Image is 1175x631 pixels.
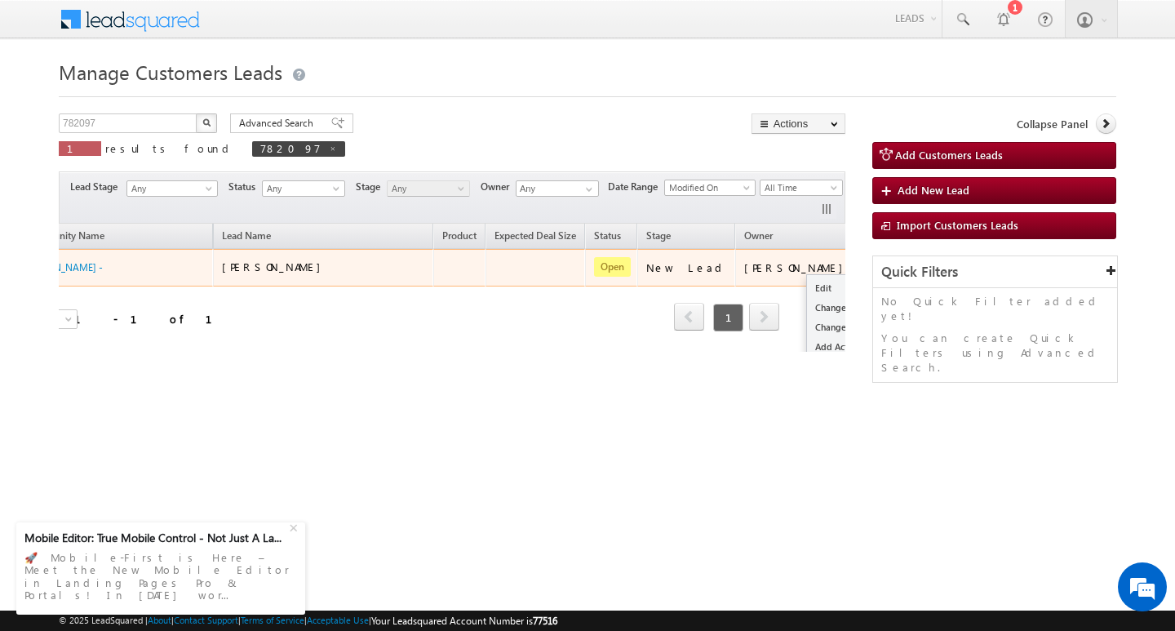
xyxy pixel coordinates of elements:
[533,615,557,627] span: 77516
[70,180,124,194] span: Lead Stage
[881,294,1109,323] p: No Quick Filter added yet!
[356,180,387,194] span: Stage
[664,180,756,196] a: Modified On
[28,86,69,107] img: d_60004797649_company_0_60004797649
[174,615,238,625] a: Contact Support
[486,227,584,248] a: Expected Deal Size
[577,181,597,198] a: Show All Items
[646,229,671,242] span: Stage
[214,227,279,248] span: Lead Name
[85,86,274,107] div: Chat with us now
[494,229,576,242] span: Expected Deal Size
[59,59,282,85] span: Manage Customers Leads
[749,304,779,331] a: next
[268,8,307,47] div: Minimize live chat window
[67,141,93,155] span: 1
[807,298,889,318] a: Change Owner
[23,229,104,242] span: Opportunity Name
[371,615,557,627] span: Your Leadsquared Account Number is
[105,141,235,155] span: results found
[881,331,1109,375] p: You can create Quick Filters using Advanced Search.
[674,303,704,331] span: prev
[807,318,889,337] a: Change Stage
[127,181,212,196] span: Any
[148,615,171,625] a: About
[24,531,287,545] div: Mobile Editor: True Mobile Control - Not Just A La...
[24,546,297,607] div: 🚀 Mobile-First is Here – Meet the New Mobile Editor in Landing Pages Pro & Portals! In [DATE] wor...
[873,256,1117,288] div: Quick Filters
[807,337,889,357] a: Add Activity
[713,304,743,331] span: 1
[241,615,304,625] a: Terms of Service
[15,227,113,248] a: Opportunity Name
[21,151,298,489] textarea: Type your message and hit 'Enter'
[608,180,664,194] span: Date Range
[744,229,773,242] span: Owner
[307,615,369,625] a: Acceptable Use
[1017,117,1088,131] span: Collapse Panel
[286,517,305,536] div: +
[760,180,838,195] span: All Time
[260,141,321,155] span: 782097
[752,113,845,134] button: Actions
[239,116,318,131] span: Advanced Search
[202,118,211,127] img: Search
[263,181,340,196] span: Any
[674,304,704,331] a: prev
[222,260,329,273] span: [PERSON_NAME]
[807,278,889,298] a: Edit
[442,229,477,242] span: Product
[516,180,599,197] input: Type to Search
[744,260,851,275] div: [PERSON_NAME]
[126,180,218,197] a: Any
[895,148,1003,162] span: Add Customers Leads
[59,613,557,629] span: © 2025 LeadSquared | | | | |
[897,218,1018,232] span: Import Customers Leads
[638,227,679,248] a: Stage
[481,180,516,194] span: Owner
[749,303,779,331] span: next
[388,181,465,196] span: Any
[262,180,345,197] a: Any
[74,309,232,328] div: 1 - 1 of 1
[898,183,969,197] span: Add New Lead
[228,180,262,194] span: Status
[222,503,296,525] em: Start Chat
[665,180,750,195] span: Modified On
[594,257,631,277] span: Open
[387,180,470,197] a: Any
[22,261,103,273] a: [PERSON_NAME] -
[586,227,629,248] a: Status
[646,260,728,275] div: New Lead
[760,180,843,196] a: All Time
